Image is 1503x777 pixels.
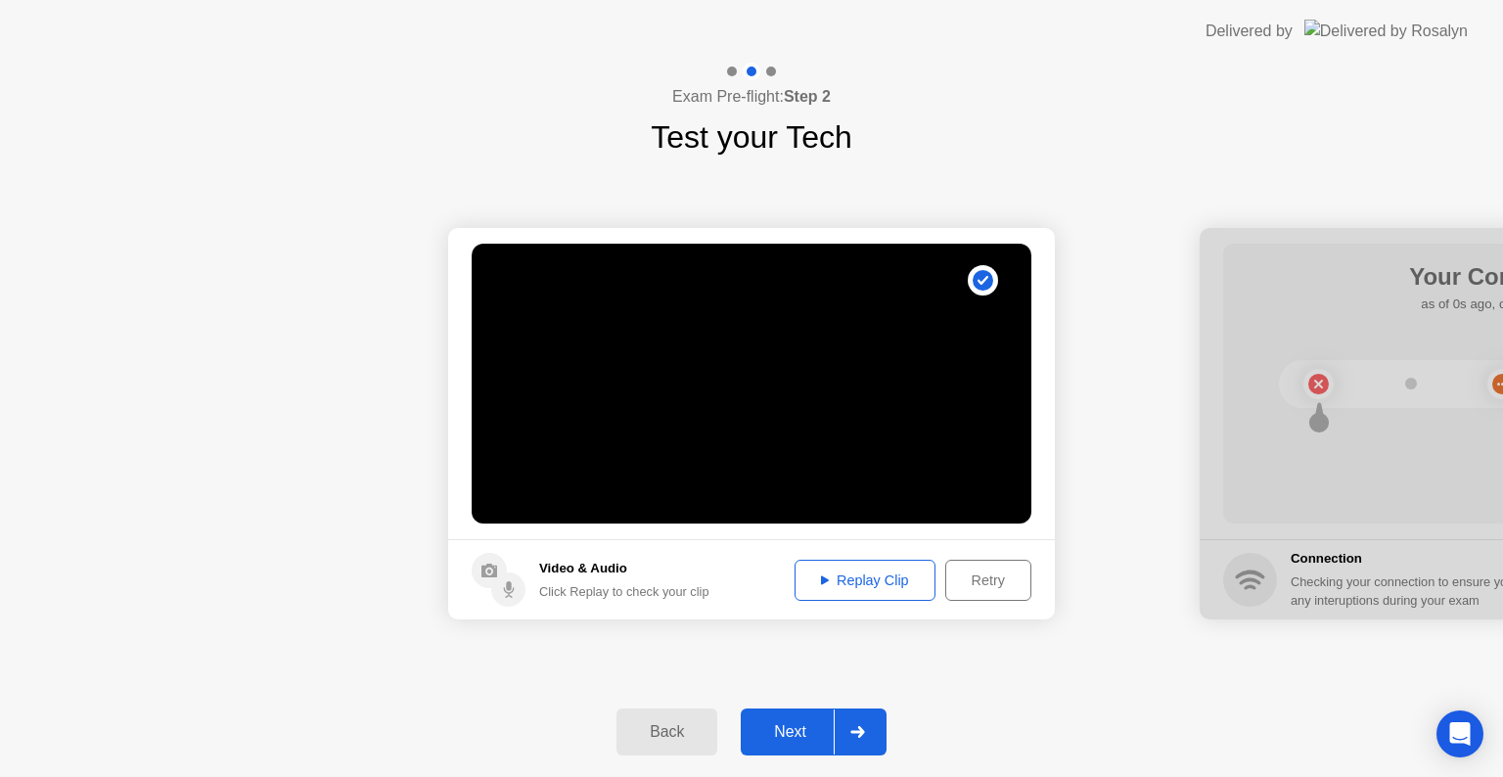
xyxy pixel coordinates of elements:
[651,114,852,160] h1: Test your Tech
[945,560,1031,601] button: Retry
[1304,20,1468,42] img: Delivered by Rosalyn
[539,582,709,601] div: Click Replay to check your clip
[741,708,887,755] button: Next
[1436,710,1483,757] div: Open Intercom Messenger
[747,723,834,741] div: Next
[622,723,711,741] div: Back
[672,85,831,109] h4: Exam Pre-flight:
[801,572,929,588] div: Replay Clip
[1206,20,1293,43] div: Delivered by
[616,708,717,755] button: Back
[952,572,1025,588] div: Retry
[784,88,831,105] b: Step 2
[539,559,709,578] h5: Video & Audio
[795,560,935,601] button: Replay Clip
